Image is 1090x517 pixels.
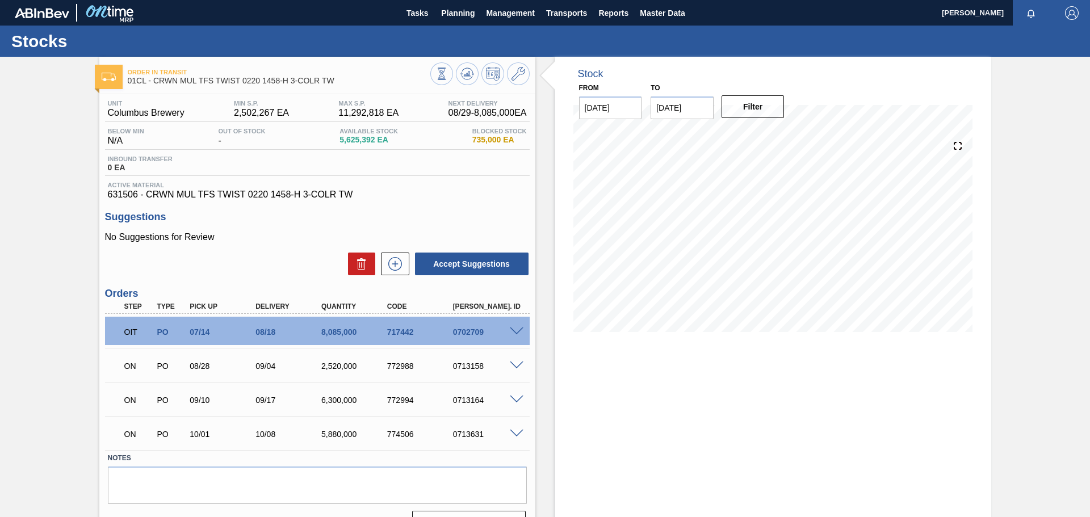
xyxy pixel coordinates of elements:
[105,232,530,242] p: No Suggestions for Review
[384,302,458,310] div: Code
[187,362,261,371] div: 08/28/2025
[253,302,326,310] div: Delivery
[121,422,156,447] div: Negotiating Order
[105,128,147,146] div: N/A
[253,430,326,439] div: 10/08/2025
[342,253,375,275] div: Delete Suggestions
[579,84,599,92] label: From
[108,190,527,200] span: 631506 - CRWN MUL TFS TWIST 0220 1458-H 3-COLR TW
[481,62,504,85] button: Schedule Inventory
[108,450,527,466] label: Notes
[124,396,153,405] p: ON
[1065,6,1079,20] img: Logout
[121,354,156,379] div: Negotiating Order
[124,362,153,371] p: ON
[154,362,188,371] div: Purchase order
[450,430,524,439] div: 0713631
[187,302,261,310] div: Pick up
[234,100,289,107] span: MIN S.P.
[253,396,326,405] div: 09/17/2025
[384,396,458,405] div: 772994
[216,128,269,146] div: -
[450,302,524,310] div: [PERSON_NAME]. ID
[124,430,153,439] p: ON
[405,6,430,20] span: Tasks
[318,396,392,405] div: 6,300,000
[384,327,458,337] div: 717442
[448,100,527,107] span: Next Delivery
[187,327,261,337] div: 07/14/2025
[318,362,392,371] div: 2,520,000
[108,100,185,107] span: Unit
[154,327,188,337] div: Purchase order
[253,327,326,337] div: 08/18/2025
[409,251,530,276] div: Accept Suggestions
[108,182,527,188] span: Active Material
[128,69,430,75] span: Order in transit
[456,62,479,85] button: Update Chart
[450,362,524,371] div: 0713158
[1013,5,1049,21] button: Notifications
[105,288,530,300] h3: Orders
[121,388,156,413] div: Negotiating Order
[722,95,785,118] button: Filter
[546,6,587,20] span: Transports
[154,396,188,405] div: Purchase order
[472,128,527,134] span: Blocked Stock
[253,362,326,371] div: 09/04/2025
[121,320,156,344] div: Order in transit
[339,136,398,144] span: 5,625,392 EA
[430,62,453,85] button: Stocks Overview
[318,430,392,439] div: 5,880,000
[108,128,144,134] span: Below Min
[108,155,173,162] span: Inbound Transfer
[187,396,261,405] div: 09/10/2025
[640,6,685,20] span: Master Data
[154,302,188,310] div: Type
[384,430,458,439] div: 774506
[578,68,603,80] div: Stock
[448,108,527,118] span: 08/29 - 8,085,000 EA
[450,327,524,337] div: 0702709
[441,6,475,20] span: Planning
[651,96,714,119] input: mm/dd/yyyy
[450,396,524,405] div: 0713164
[124,327,153,337] p: OIT
[318,327,392,337] div: 8,085,000
[102,73,116,81] img: Ícone
[121,302,156,310] div: Step
[651,84,660,92] label: to
[415,253,529,275] button: Accept Suggestions
[486,6,535,20] span: Management
[507,62,530,85] button: Go to Master Data / General
[108,108,185,118] span: Columbus Brewery
[105,211,530,223] h3: Suggestions
[187,430,261,439] div: 10/01/2025
[339,128,398,134] span: Available Stock
[11,35,213,48] h1: Stocks
[338,100,399,107] span: MAX S.P.
[384,362,458,371] div: 772988
[318,302,392,310] div: Quantity
[15,8,69,18] img: TNhmsLtSVTkK8tSr43FrP2fwEKptu5GPRR3wAAAABJRU5ErkJggg==
[375,253,409,275] div: New suggestion
[154,430,188,439] div: Purchase order
[598,6,628,20] span: Reports
[108,163,173,172] span: 0 EA
[128,77,430,85] span: 01CL - CRWN MUL TFS TWIST 0220 1458-H 3-COLR TW
[234,108,289,118] span: 2,502,267 EA
[579,96,642,119] input: mm/dd/yyyy
[338,108,399,118] span: 11,292,818 EA
[219,128,266,134] span: Out Of Stock
[472,136,527,144] span: 735,000 EA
